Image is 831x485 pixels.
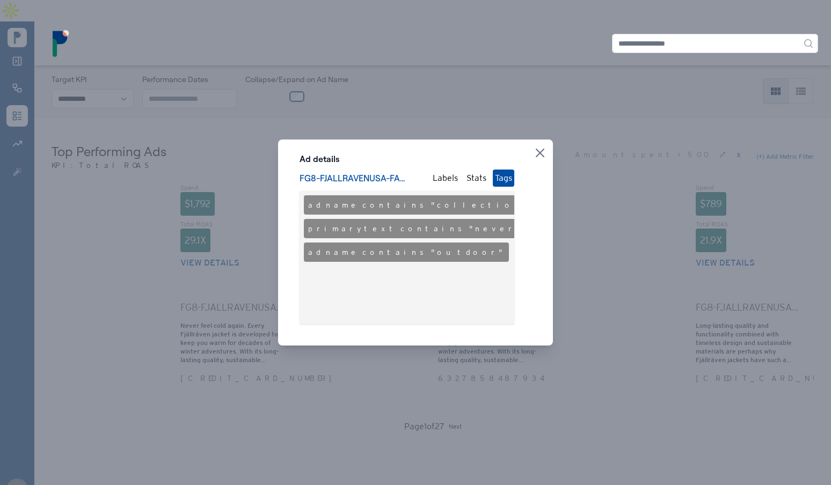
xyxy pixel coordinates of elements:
[300,152,514,165] h3: Ad details
[431,170,460,187] button: Labels
[304,195,532,215] div: ad name contains "collection"
[304,219,638,238] div: primary text contains "never feel cold again"
[464,170,489,187] button: Stats
[308,224,633,233] span: primary text contains "never feel cold again"
[304,242,509,262] div: ad name contains "outdoor"
[308,201,528,209] span: ad name contains "collection"
[493,170,514,187] button: Tags
[308,248,505,256] span: ad name contains "outdoor"
[300,172,407,185] h3: FG8-FJALLRAVENUSA-FACEBOOK-SOCIAL-OUTDOOR-PARKAS-CLOUDS-COLLECTION_li=102437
